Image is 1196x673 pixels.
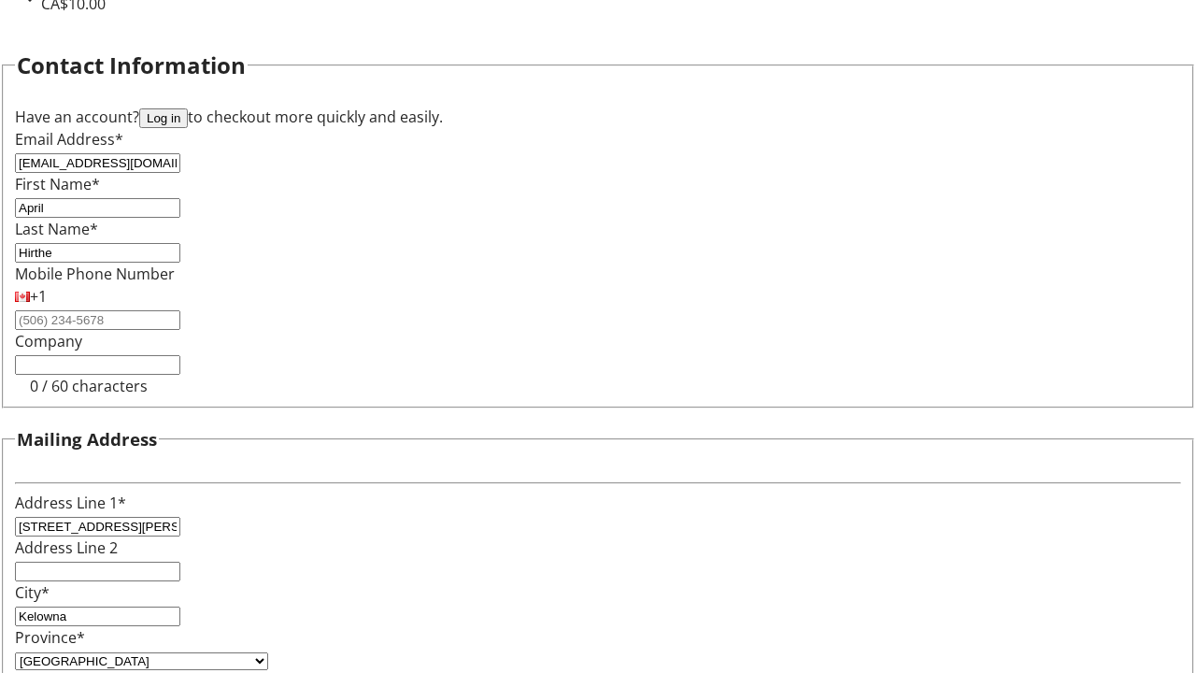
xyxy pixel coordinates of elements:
h3: Mailing Address [17,426,157,452]
label: Email Address* [15,129,123,150]
label: First Name* [15,174,100,194]
label: Province* [15,627,85,648]
label: Last Name* [15,219,98,239]
label: City* [15,582,50,603]
label: Address Line 1* [15,493,126,513]
input: (506) 234-5678 [15,310,180,330]
button: Log in [139,108,188,128]
tr-character-limit: 0 / 60 characters [30,376,148,396]
label: Mobile Phone Number [15,264,175,284]
label: Address Line 2 [15,537,118,558]
input: City [15,607,180,626]
label: Company [15,331,82,351]
h2: Contact Information [17,49,246,82]
div: Have an account? to checkout more quickly and easily. [15,106,1181,128]
input: Address [15,517,180,537]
